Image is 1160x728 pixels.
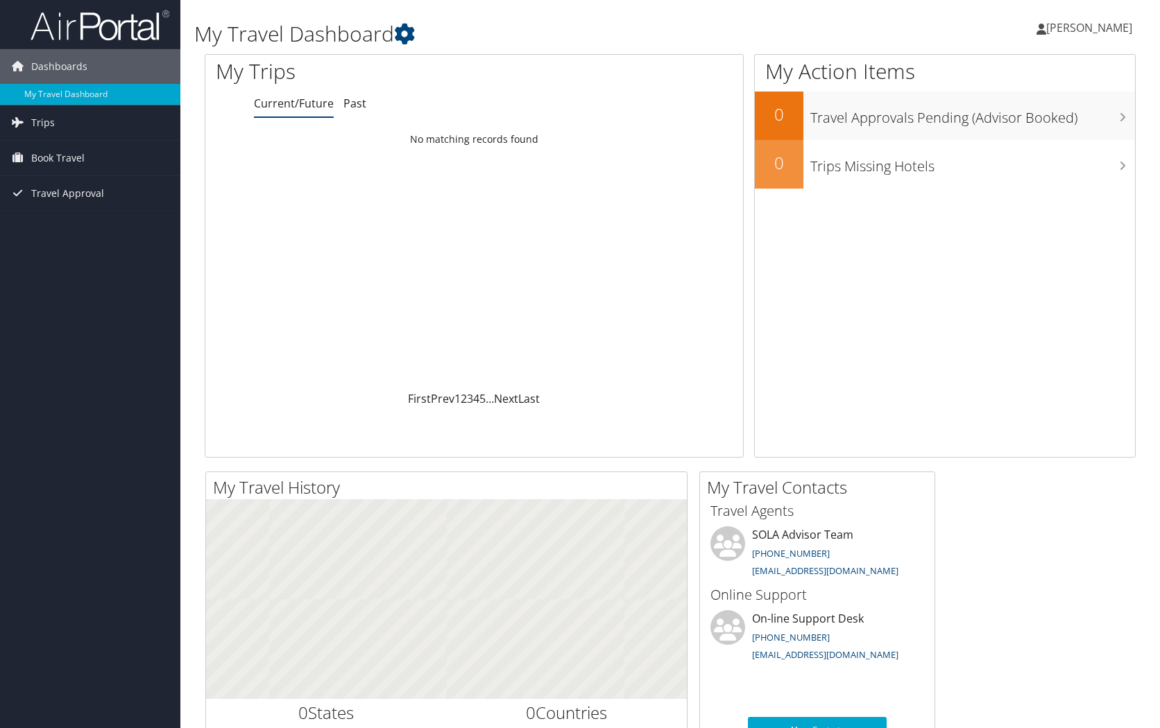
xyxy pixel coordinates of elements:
[298,701,308,724] span: 0
[752,547,830,560] a: [PHONE_NUMBER]
[1037,7,1146,49] a: [PERSON_NAME]
[254,96,334,111] a: Current/Future
[755,151,803,175] h2: 0
[31,176,104,211] span: Travel Approval
[755,140,1135,189] a: 0Trips Missing Hotels
[457,701,677,725] h2: Countries
[205,127,743,152] td: No matching records found
[810,150,1135,176] h3: Trips Missing Hotels
[479,391,486,406] a: 5
[526,701,536,724] span: 0
[213,476,687,499] h2: My Travel History
[431,391,454,406] a: Prev
[703,526,931,583] li: SOLA Advisor Team
[752,631,830,643] a: [PHONE_NUMBER]
[216,57,509,86] h1: My Trips
[1046,20,1132,35] span: [PERSON_NAME]
[31,49,87,84] span: Dashboards
[810,101,1135,128] h3: Travel Approvals Pending (Advisor Booked)
[454,391,461,406] a: 1
[752,648,898,661] a: [EMAIL_ADDRESS][DOMAIN_NAME]
[216,701,436,725] h2: States
[703,610,931,667] li: On-line Support Desk
[755,103,803,126] h2: 0
[194,19,829,49] h1: My Travel Dashboard
[467,391,473,406] a: 3
[752,564,898,577] a: [EMAIL_ADDRESS][DOMAIN_NAME]
[518,391,540,406] a: Last
[710,501,924,521] h3: Travel Agents
[31,105,55,140] span: Trips
[408,391,431,406] a: First
[707,476,935,499] h2: My Travel Contacts
[755,57,1135,86] h1: My Action Items
[494,391,518,406] a: Next
[473,391,479,406] a: 4
[486,391,494,406] span: …
[755,92,1135,140] a: 0Travel Approvals Pending (Advisor Booked)
[710,585,924,605] h3: Online Support
[461,391,467,406] a: 2
[31,141,85,175] span: Book Travel
[343,96,366,111] a: Past
[31,9,169,42] img: airportal-logo.png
